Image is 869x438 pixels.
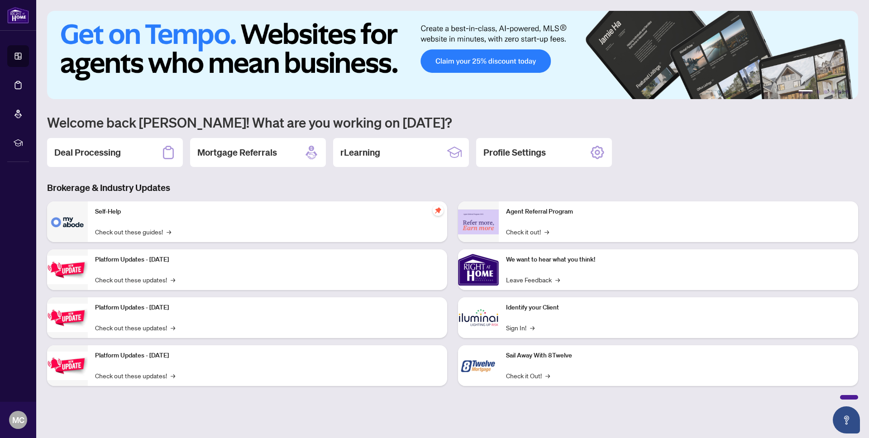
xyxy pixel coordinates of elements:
a: Check out these guides!→ [95,227,171,237]
button: 1 [798,90,813,94]
span: → [171,275,175,285]
img: logo [7,7,29,24]
img: Identify your Client [458,297,499,338]
a: Check it out!→ [506,227,549,237]
button: 4 [831,90,835,94]
a: Check out these updates!→ [95,275,175,285]
img: Platform Updates - July 21, 2025 [47,256,88,284]
span: → [544,227,549,237]
p: Self-Help [95,207,440,217]
a: Check it Out!→ [506,371,550,381]
span: → [555,275,560,285]
p: Platform Updates - [DATE] [95,303,440,313]
p: Agent Referral Program [506,207,851,217]
button: Open asap [833,406,860,433]
span: MC [12,414,24,426]
h2: Deal Processing [54,146,121,159]
img: Platform Updates - July 8, 2025 [47,304,88,332]
img: Sail Away With 8Twelve [458,345,499,386]
p: We want to hear what you think! [506,255,851,265]
span: → [530,323,535,333]
h2: Mortgage Referrals [197,146,277,159]
span: → [171,371,175,381]
h2: rLearning [340,146,380,159]
img: Self-Help [47,201,88,242]
p: Platform Updates - [DATE] [95,351,440,361]
h2: Profile Settings [483,146,546,159]
a: Leave Feedback→ [506,275,560,285]
a: Sign In!→ [506,323,535,333]
span: → [171,323,175,333]
img: We want to hear what you think! [458,249,499,290]
button: 6 [845,90,849,94]
a: Check out these updates!→ [95,371,175,381]
p: Sail Away With 8Twelve [506,351,851,361]
p: Platform Updates - [DATE] [95,255,440,265]
img: Platform Updates - June 23, 2025 [47,352,88,380]
img: Agent Referral Program [458,209,499,234]
span: → [545,371,550,381]
button: 5 [838,90,842,94]
p: Identify your Client [506,303,851,313]
h3: Brokerage & Industry Updates [47,181,858,194]
span: pushpin [433,205,444,216]
a: Check out these updates!→ [95,323,175,333]
h1: Welcome back [PERSON_NAME]! What are you working on [DATE]? [47,114,858,131]
button: 3 [824,90,827,94]
span: → [167,227,171,237]
button: 2 [816,90,820,94]
img: Slide 0 [47,11,858,99]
